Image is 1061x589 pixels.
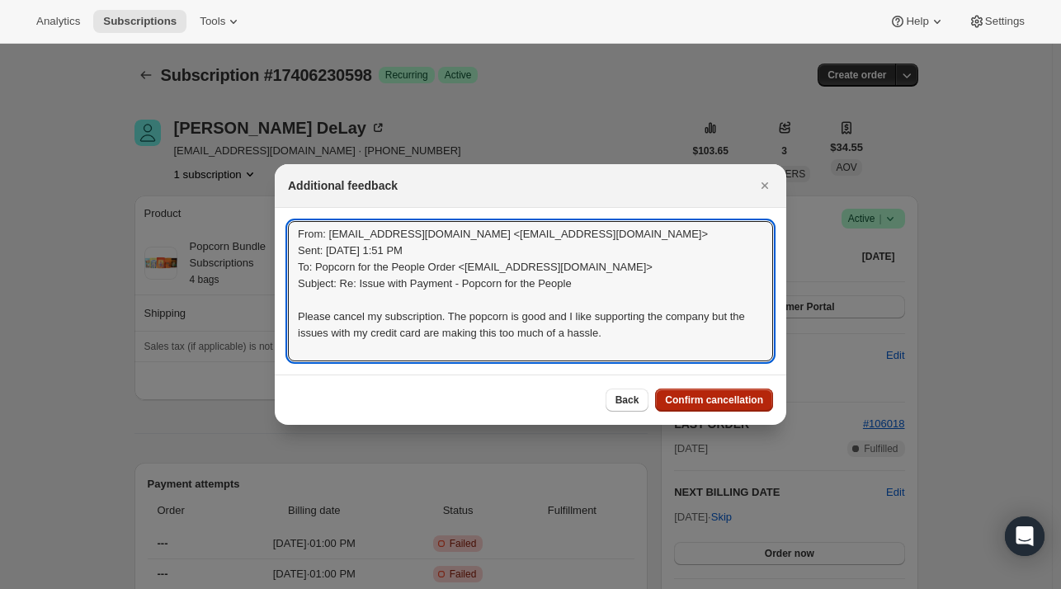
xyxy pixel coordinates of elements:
[1005,516,1044,556] div: Open Intercom Messenger
[753,174,776,197] button: Close
[26,10,90,33] button: Analytics
[985,15,1025,28] span: Settings
[36,15,80,28] span: Analytics
[655,389,773,412] button: Confirm cancellation
[93,10,186,33] button: Subscriptions
[879,10,955,33] button: Help
[103,15,177,28] span: Subscriptions
[606,389,649,412] button: Back
[615,393,639,407] span: Back
[200,15,225,28] span: Tools
[959,10,1035,33] button: Settings
[288,221,773,361] textarea: From: [EMAIL_ADDRESS][DOMAIN_NAME] <[EMAIL_ADDRESS][DOMAIN_NAME]> Sent: [DATE] 1:51 PM To: Popcor...
[190,10,252,33] button: Tools
[665,393,763,407] span: Confirm cancellation
[906,15,928,28] span: Help
[288,177,398,194] h2: Additional feedback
